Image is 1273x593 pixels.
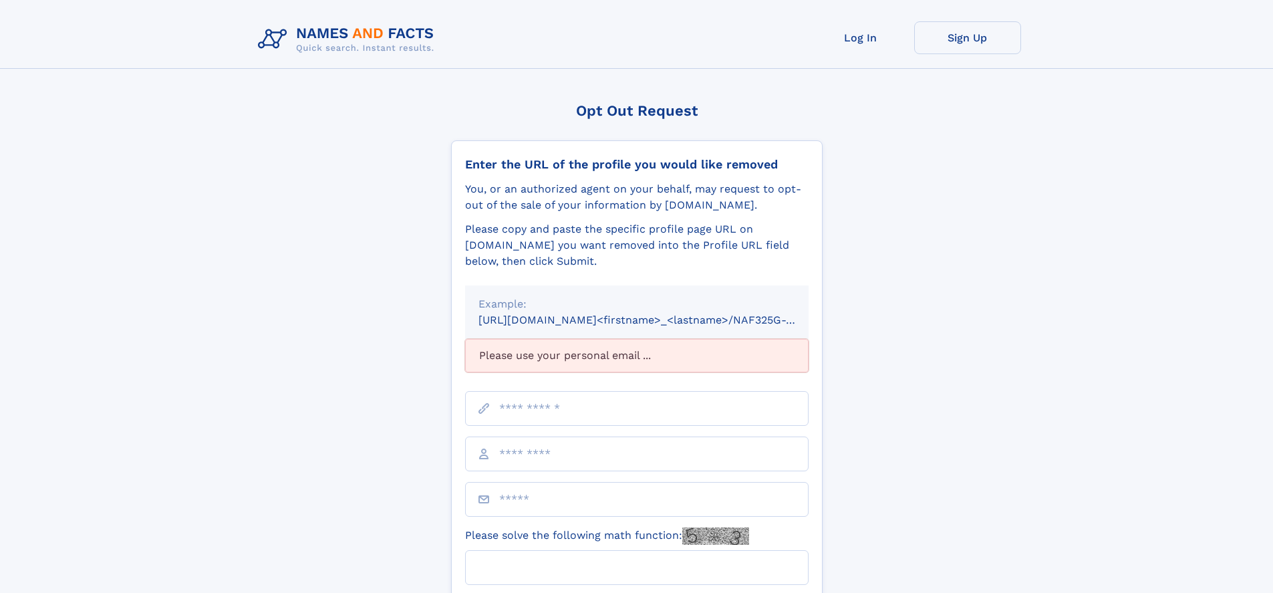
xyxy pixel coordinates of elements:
a: Sign Up [914,21,1021,54]
div: You, or an authorized agent on your behalf, may request to opt-out of the sale of your informatio... [465,181,809,213]
img: Logo Names and Facts [253,21,445,57]
div: Please use your personal email ... [465,339,809,372]
small: [URL][DOMAIN_NAME]<firstname>_<lastname>/NAF325G-xxxxxxxx [478,314,834,326]
a: Log In [807,21,914,54]
div: Please copy and paste the specific profile page URL on [DOMAIN_NAME] you want removed into the Pr... [465,221,809,269]
div: Enter the URL of the profile you would like removed [465,157,809,172]
div: Opt Out Request [451,102,823,119]
label: Please solve the following math function: [465,527,749,545]
div: Example: [478,296,795,312]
